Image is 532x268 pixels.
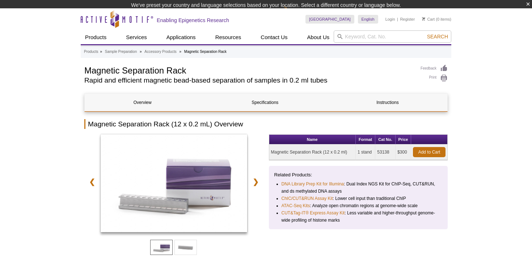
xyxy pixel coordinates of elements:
[356,145,375,160] td: 1 stand
[284,5,303,22] img: Change Here
[375,135,396,145] th: Cat No.
[282,202,310,209] a: ATAC-Seq Kits
[427,34,448,39] span: Search
[282,195,436,202] li: : Lower cell input than traditional ChIP
[413,147,446,157] a: Add to Cart
[101,134,247,232] img: Magnetic Rack
[425,33,450,40] button: Search
[84,173,100,190] a: ❮
[101,134,247,234] a: Magnetic Rack
[282,180,436,195] li: : Dual Index NGS Kit for ChIP-Seq, CUT&RUN, and ds methylated DNA assays
[305,15,354,24] a: [GEOGRAPHIC_DATA]
[400,17,415,22] a: Register
[397,15,398,24] li: |
[282,209,345,217] a: CUT&Tag-IT® Express Assay Kit
[211,30,246,44] a: Resources
[421,74,448,82] a: Print
[269,135,356,145] th: Name
[422,17,425,21] img: Your Cart
[358,15,378,24] a: English
[84,64,413,75] h1: Magnetic Separation Rack
[81,30,111,44] a: Products
[396,145,411,160] td: $300
[100,50,102,54] li: »
[396,135,411,145] th: Price
[248,173,263,190] a: ❯
[330,94,445,111] a: Instructions
[282,209,436,224] li: : Less variable and higher-throughput genome-wide profiling of histone marks
[385,17,395,22] a: Login
[207,94,323,111] a: Specifications
[144,49,176,55] a: Accessory Products
[375,145,396,160] td: 53138
[303,30,334,44] a: About Us
[184,50,227,54] li: Magnetic Separation Rack
[179,50,181,54] li: »
[122,30,151,44] a: Services
[269,145,356,160] td: Magnetic Separation Rack (12 x 0.2 ml)
[105,49,137,55] a: Sample Preparation
[282,195,333,202] a: ChIC/CUT&RUN Assay Kit
[140,50,142,54] li: »
[282,202,436,209] li: : Analyze open chromatin regions at genome-wide scale
[256,30,292,44] a: Contact Us
[84,49,98,55] a: Products
[334,30,451,43] input: Keyword, Cat. No.
[422,15,451,24] li: (0 items)
[84,77,413,84] h2: Rapid and efficient magnetic bead-based separation of samples in 0.2 ml tubes
[356,135,375,145] th: Format
[162,30,200,44] a: Applications
[274,171,443,179] p: Related Products:
[85,94,200,111] a: Overview
[84,119,448,129] h2: Magnetic Separation Rack (12 x 0.2 mL) Overview
[421,64,448,72] a: Feedback
[282,180,344,188] a: DNA Library Prep Kit for Illumina
[422,17,435,22] a: Cart
[157,17,229,24] h2: Enabling Epigenetics Research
